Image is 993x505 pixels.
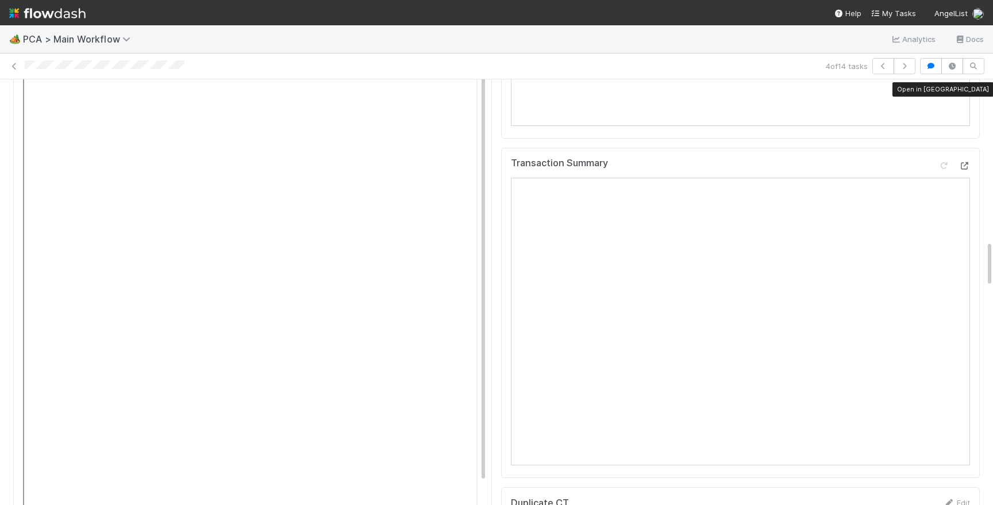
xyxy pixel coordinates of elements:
h5: Transaction Summary [511,158,608,169]
a: Analytics [891,32,936,46]
span: 4 of 14 tasks [826,60,868,72]
div: Help [834,7,861,19]
img: logo-inverted-e16ddd16eac7371096b0.svg [9,3,86,23]
a: My Tasks [871,7,916,19]
span: AngelList [934,9,968,18]
img: avatar_e1f102a8-6aea-40b1-874c-e2ab2da62ba9.png [972,8,984,20]
a: Docs [954,32,984,46]
span: PCA > Main Workflow [23,33,136,45]
span: My Tasks [871,9,916,18]
span: 🏕️ [9,34,21,44]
